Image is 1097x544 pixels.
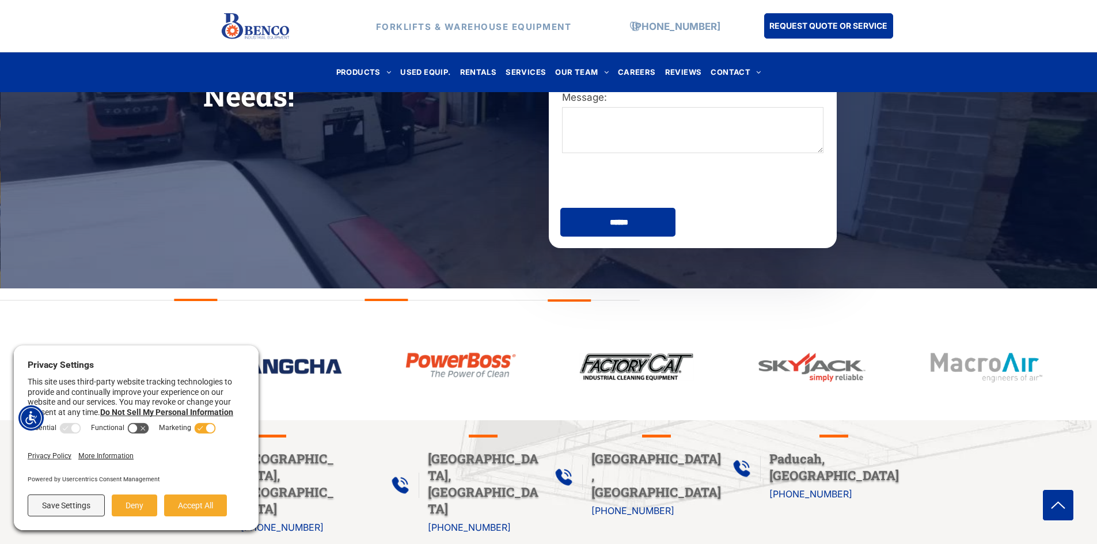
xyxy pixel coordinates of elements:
[632,20,720,32] a: [PHONE_NUMBER]
[428,522,511,533] a: [PHONE_NUMBER]
[501,64,551,80] a: SERVICES
[241,522,324,533] a: [PHONE_NUMBER]
[769,450,899,484] span: Paducah, [GEOGRAPHIC_DATA]
[579,350,694,383] img: bencoindustrial
[929,349,1044,386] img: bencoindustrial
[591,450,721,500] span: [GEOGRAPHIC_DATA], [GEOGRAPHIC_DATA]
[561,161,719,201] iframe: reCAPTCHA
[396,64,455,80] a: USED EQUIP.
[764,13,893,39] a: REQUEST QUOTE OR SERVICE
[228,357,343,375] img: bencoindustrial
[591,505,674,516] a: [PHONE_NUMBER]
[551,64,613,80] a: OUR TEAM
[332,64,396,80] a: PRODUCTS
[562,90,823,105] label: Message:
[769,15,887,36] span: REQUEST QUOTE OR SERVICE
[403,349,518,381] img: bencoindustrial
[455,64,502,80] a: RENTALS
[203,77,294,115] span: Needs!
[428,450,538,517] span: [GEOGRAPHIC_DATA], [GEOGRAPHIC_DATA]
[754,349,869,386] img: bencoindustrial
[706,64,765,80] a: CONTACT
[661,64,707,80] a: REVIEWS
[769,488,852,500] a: [PHONE_NUMBER]
[376,21,572,32] strong: FORKLIFTS & WAREHOUSE EQUIPMENT
[18,405,44,431] div: Accessibility Menu
[241,450,334,517] span: [GEOGRAPHIC_DATA], [GEOGRAPHIC_DATA]
[613,64,661,80] a: CAREERS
